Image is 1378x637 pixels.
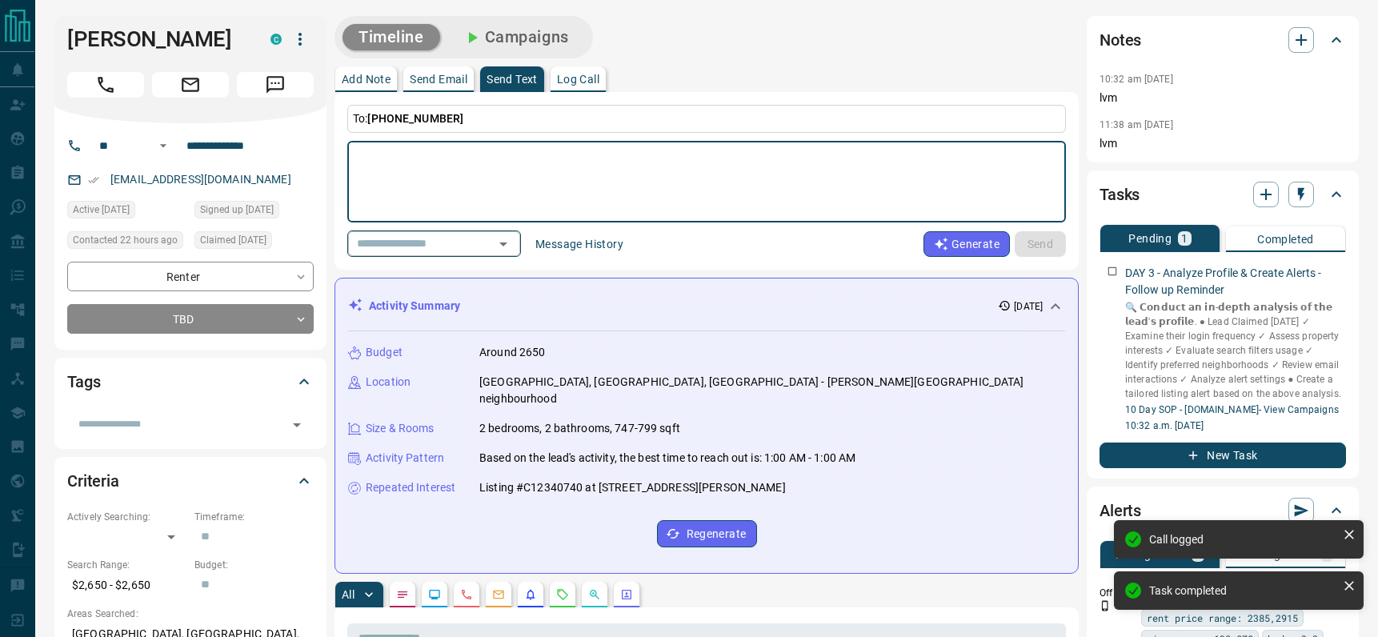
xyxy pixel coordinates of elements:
div: Tags [67,363,314,401]
h1: [PERSON_NAME] [67,26,246,52]
span: Email [152,72,229,98]
div: Alerts [1100,491,1346,530]
p: Based on the lead's activity, the best time to reach out is: 1:00 AM - 1:00 AM [479,450,855,467]
span: Message [237,72,314,98]
h2: Tags [67,369,100,395]
p: Add Note [342,74,391,85]
p: [GEOGRAPHIC_DATA], [GEOGRAPHIC_DATA], [GEOGRAPHIC_DATA] - [PERSON_NAME][GEOGRAPHIC_DATA] neighbou... [479,374,1065,407]
p: Log Call [557,74,599,85]
span: Claimed [DATE] [200,232,266,248]
h2: Tasks [1100,182,1140,207]
div: TBD [67,304,314,334]
button: New Task [1100,443,1346,468]
button: Timeline [342,24,440,50]
p: To: [347,105,1066,133]
p: Location [366,374,411,391]
button: Open [492,233,515,255]
button: Campaigns [447,24,585,50]
a: [EMAIL_ADDRESS][DOMAIN_NAME] [110,173,291,186]
p: Activity Pattern [366,450,444,467]
span: [PHONE_NUMBER] [367,112,463,125]
div: Tasks [1100,175,1346,214]
p: lvm [1100,90,1346,106]
p: Completed [1257,234,1314,245]
p: Search Range: [67,558,186,572]
p: [DATE] [1014,299,1043,314]
div: Activity Summary[DATE] [348,291,1065,321]
h2: Alerts [1100,498,1141,523]
div: Task completed [1149,584,1336,597]
div: Wed Aug 13 2025 [194,201,314,223]
p: Budget [366,344,403,361]
p: Repeated Interest [366,479,455,496]
p: $2,650 - $2,650 [67,572,186,599]
p: Pending [1128,233,1172,244]
span: Signed up [DATE] [200,202,274,218]
svg: Requests [556,588,569,601]
div: Thu Aug 14 2025 [67,231,186,254]
p: 10:32 am [DATE] [1100,74,1173,85]
div: Notes [1100,21,1346,59]
p: Around 2650 [479,344,545,361]
a: 10 Day SOP - [DOMAIN_NAME]- View Campaigns [1125,404,1339,415]
svg: Calls [460,588,473,601]
p: 🔍 𝗖𝗼𝗻𝗱𝘂𝗰𝘁 𝗮𝗻 𝗶𝗻-𝗱𝗲𝗽𝘁𝗵 𝗮𝗻𝗮𝗹𝘆𝘀𝗶𝘀 𝗼𝗳 𝘁𝗵𝗲 𝗹𝗲𝗮𝗱'𝘀 𝗽𝗿𝗼𝗳𝗶𝗹𝗲. ‎● Lead Claimed [DATE] ✓ Examine their logi... [1125,300,1346,401]
p: 11:38 am [DATE] [1100,119,1173,130]
button: Generate [923,231,1010,257]
p: Size & Rooms [366,420,435,437]
p: lvm [1100,135,1346,152]
p: Send Text [487,74,538,85]
svg: Notes [396,588,409,601]
p: Send Email [410,74,467,85]
p: All [342,589,355,600]
button: Message History [526,231,633,257]
div: condos.ca [270,34,282,45]
p: 10:32 a.m. [DATE] [1125,419,1346,433]
div: Renter [67,262,314,291]
p: Activity Summary [369,298,460,314]
p: Budget: [194,558,314,572]
p: Areas Searched: [67,607,314,621]
span: Active [DATE] [73,202,130,218]
span: Contacted 22 hours ago [73,232,178,248]
p: DAY 3 - Analyze Profile & Create Alerts - Follow up Reminder [1125,265,1346,298]
button: Open [154,136,173,155]
p: Timeframe: [194,510,314,524]
span: Call [67,72,144,98]
svg: Push Notification Only [1100,600,1111,611]
svg: Opportunities [588,588,601,601]
div: Criteria [67,462,314,500]
svg: Listing Alerts [524,588,537,601]
button: Open [286,414,308,436]
p: 2 bedrooms, 2 bathrooms, 747-799 sqft [479,420,680,437]
p: Off [1100,586,1132,600]
h2: Criteria [67,468,119,494]
div: Wed Aug 13 2025 [194,231,314,254]
svg: Lead Browsing Activity [428,588,441,601]
p: Actively Searching: [67,510,186,524]
p: Listing #C12340740 at [STREET_ADDRESS][PERSON_NAME] [479,479,786,496]
div: Call logged [1149,533,1336,546]
div: Wed Aug 13 2025 [67,201,186,223]
svg: Agent Actions [620,588,633,601]
h2: Notes [1100,27,1141,53]
svg: Email Verified [88,174,99,186]
p: 1 [1181,233,1188,244]
svg: Emails [492,588,505,601]
button: Regenerate [657,520,757,547]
